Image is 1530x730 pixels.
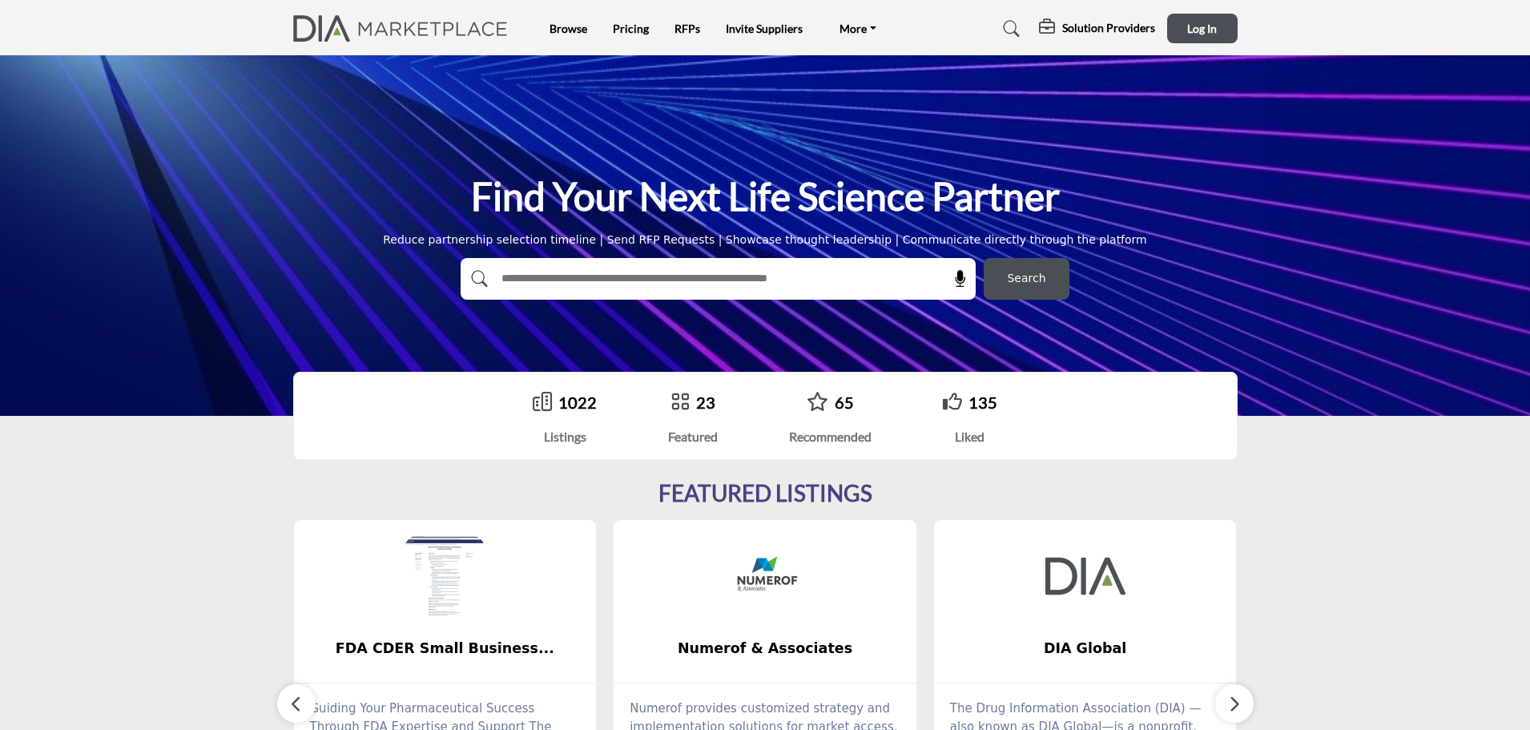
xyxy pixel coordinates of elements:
span: Log In [1187,22,1217,35]
a: FDA CDER Small Business... [294,627,597,670]
span: DIA Global [958,638,1213,659]
span: FDA CDER Small Business... [318,638,573,659]
a: Browse [550,22,587,35]
div: Featured [668,427,718,446]
img: Site Logo [293,15,517,42]
h5: Solution Providers [1062,21,1155,35]
a: DIA Global [934,627,1237,670]
a: 1022 [558,393,597,412]
img: FDA CDER Small Business and Industry Assistance (SBIA) [405,536,485,616]
span: Numerof & Associates [638,638,892,659]
h2: FEATURED LISTINGS [658,480,872,507]
a: Go to Recommended [807,392,828,413]
b: DIA Global [958,627,1213,670]
div: Recommended [789,427,872,446]
h1: Find Your Next Life Science Partner [471,171,1060,221]
div: Listings [533,427,597,446]
a: RFPs [674,22,700,35]
div: Solution Providers [1039,19,1155,38]
img: Numerof & Associates [725,536,805,616]
a: More [828,18,888,40]
a: Numerof & Associates [614,627,916,670]
span: Search [1007,270,1045,287]
a: Invite Suppliers [726,22,803,35]
a: Go to Featured [670,392,690,413]
a: 135 [968,393,997,412]
button: Search [984,258,1069,300]
a: Pricing [613,22,649,35]
button: Log In [1167,14,1238,43]
b: Numerof & Associates [638,627,892,670]
img: DIA Global [1045,536,1125,616]
i: Go to Liked [943,392,962,411]
a: Search [988,16,1030,42]
a: 23 [696,393,715,412]
div: Liked [943,427,997,446]
div: Reduce partnership selection timeline | Send RFP Requests | Showcase thought leadership | Communi... [383,232,1147,248]
b: FDA CDER Small Business and Industry Assistance (SBIA) [318,627,573,670]
a: 65 [835,393,854,412]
